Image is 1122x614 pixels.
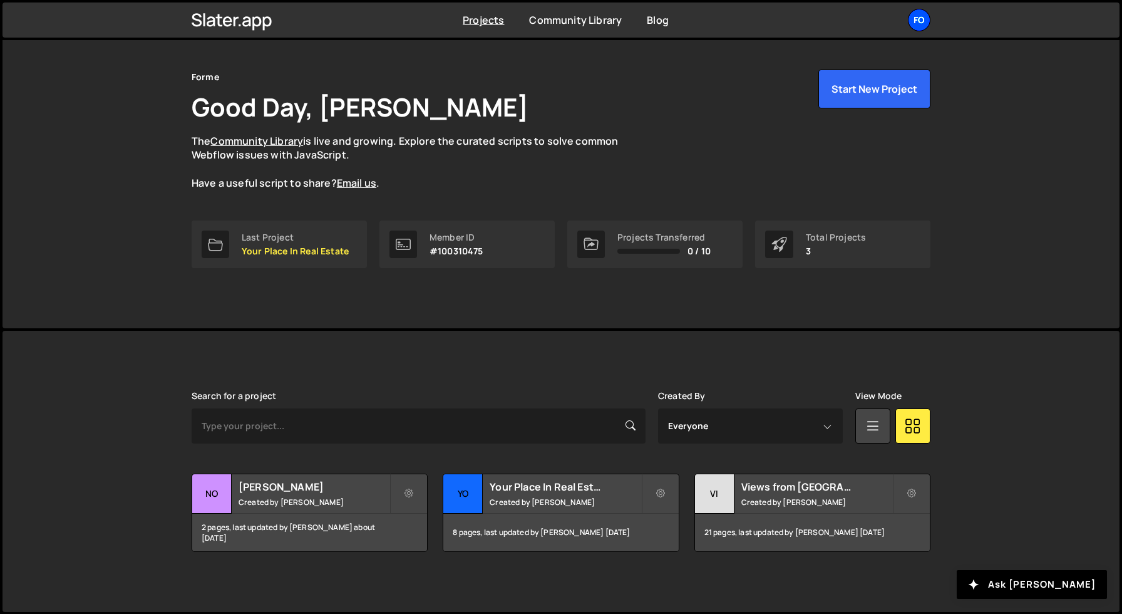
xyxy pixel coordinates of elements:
h2: [PERSON_NAME] [239,480,389,494]
p: 3 [806,246,866,256]
label: Created By [658,391,706,401]
h1: Good Day, [PERSON_NAME] [192,90,528,124]
label: View Mode [855,391,902,401]
div: No [192,474,232,514]
a: Vi Views from [GEOGRAPHIC_DATA] Created by [PERSON_NAME] 21 pages, last updated by [PERSON_NAME] ... [694,474,930,552]
a: Community Library [210,134,303,148]
p: The is live and growing. Explore the curated scripts to solve common Webflow issues with JavaScri... [192,134,642,190]
small: Created by [PERSON_NAME] [239,497,389,507]
div: Yo [443,474,483,514]
a: Projects [463,13,504,27]
a: Community Library [529,13,622,27]
a: Blog [647,13,669,27]
button: Ask [PERSON_NAME] [957,570,1107,599]
button: Start New Project [818,70,930,108]
a: Email us [337,176,376,190]
p: #100310475 [430,246,483,256]
div: Vi [695,474,734,514]
div: 21 pages, last updated by [PERSON_NAME] [DATE] [695,514,930,551]
div: Forme [192,70,219,85]
div: 8 pages, last updated by [PERSON_NAME] [DATE] [443,514,678,551]
div: Member ID [430,232,483,242]
div: 2 pages, last updated by [PERSON_NAME] about [DATE] [192,514,427,551]
input: Type your project... [192,408,646,444]
div: Projects Transferred [617,232,711,242]
div: Total Projects [806,232,866,242]
small: Created by [PERSON_NAME] [490,497,641,507]
a: No [PERSON_NAME] Created by [PERSON_NAME] 2 pages, last updated by [PERSON_NAME] about [DATE] [192,474,428,552]
label: Search for a project [192,391,276,401]
h2: Your Place In Real Estate [490,480,641,494]
a: Yo Your Place In Real Estate Created by [PERSON_NAME] 8 pages, last updated by [PERSON_NAME] [DATE] [443,474,679,552]
h2: Views from [GEOGRAPHIC_DATA] [741,480,892,494]
p: Your Place In Real Estate [242,246,349,256]
a: Fo [908,9,930,31]
a: Last Project Your Place In Real Estate [192,221,367,268]
span: 0 / 10 [687,246,711,256]
small: Created by [PERSON_NAME] [741,497,892,507]
div: Last Project [242,232,349,242]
